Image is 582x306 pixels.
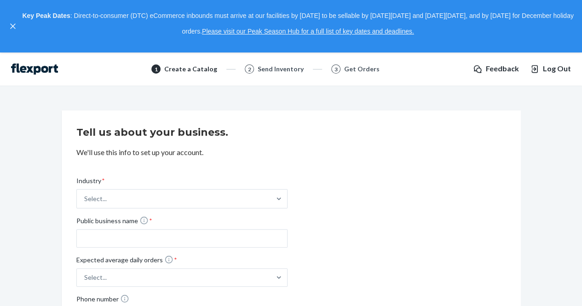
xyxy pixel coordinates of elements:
[202,28,414,35] a: Please visit our Peak Season Hub for a full list of key dates and deadlines.
[155,65,158,73] span: 1
[11,64,58,75] img: Flexport logo
[334,65,338,73] span: 3
[22,8,574,39] p: : Direct-to-consumer (DTC) eCommerce inbounds must arrive at our facilities by [DATE] to be sella...
[76,255,177,268] span: Expected average daily orders
[486,64,519,74] span: Feedback
[76,229,288,248] input: Public business name *
[76,176,105,189] span: Industry
[543,64,571,74] span: Log Out
[164,64,217,74] div: Create a Catalog
[84,194,107,203] div: Select...
[76,125,506,140] h2: Tell us about your business.
[76,147,506,158] p: We'll use this info to set up your account.
[473,64,519,74] a: Feedback
[8,22,17,31] button: close,
[84,273,107,282] div: Select...
[344,64,380,74] div: Get Orders
[248,65,251,73] span: 2
[76,216,152,229] span: Public business name
[22,12,70,19] strong: Key Peak Dates
[258,64,304,74] div: Send Inventory
[530,64,571,74] button: Log Out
